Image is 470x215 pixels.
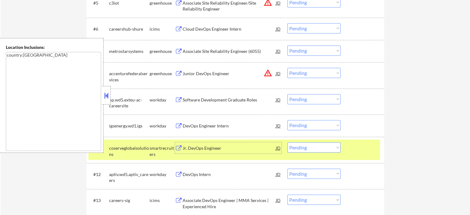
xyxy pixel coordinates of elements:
div: Software Development Graduate Roles [183,97,276,103]
div: accenturefederalservices [109,71,150,83]
div: Associate Site Reliability Engineer (6055) [183,48,276,54]
div: #6 [93,26,104,32]
div: JD [275,23,282,34]
div: igsenergy.wd1.igs [109,123,150,129]
div: hp.wd5.exteu-ac-careersite [109,97,150,109]
div: Jr. DevOps Engineer [183,145,276,151]
div: greenhouse [150,71,175,77]
div: JD [275,68,282,79]
div: DevOps Engineer Intern [183,123,276,129]
div: workday [150,123,175,129]
button: warning_amber [264,69,272,77]
div: JD [275,195,282,206]
div: icims [150,197,175,204]
div: #12 [93,171,104,178]
div: JD [275,45,282,57]
div: JD [275,142,282,153]
div: Associate DevOps Engineer | MMA Services | Experienced Hire [183,197,276,209]
div: Cloud DevOps Engineer Intern [183,26,276,32]
div: coserveglobalsolutions [109,145,150,157]
div: JD [275,94,282,105]
div: icims [150,26,175,32]
div: JD [275,120,282,131]
div: greenhouse [150,48,175,54]
div: careers-sig [109,197,150,204]
div: #13 [93,197,104,204]
div: aptiv.wd5.aptiv_careers [109,171,150,183]
div: Location Inclusions: [6,44,101,50]
div: workday [150,97,175,103]
div: Junior DevOps Engineer [183,71,276,77]
div: careershub-shure [109,26,150,32]
div: workday [150,171,175,178]
div: JD [275,169,282,180]
div: smartrecruiters [150,145,175,157]
div: metrostarsystems [109,48,150,54]
div: DevOps Intern [183,171,276,178]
